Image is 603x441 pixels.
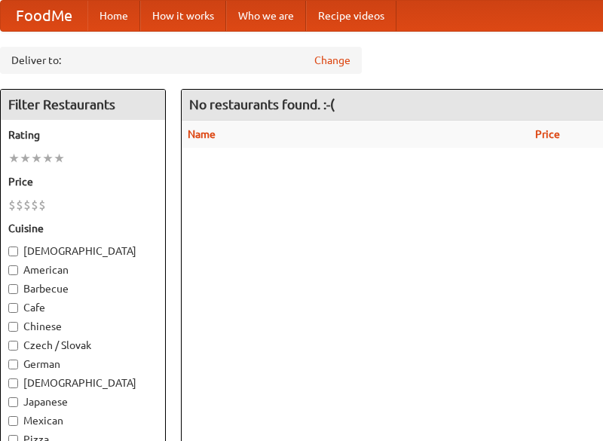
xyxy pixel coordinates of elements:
[1,90,165,120] h4: Filter Restaurants
[87,1,140,31] a: Home
[8,413,158,428] label: Mexican
[8,338,158,353] label: Czech / Slovak
[314,53,350,68] a: Change
[54,150,65,167] li: ★
[38,197,46,213] li: $
[8,394,158,409] label: Japanese
[189,97,335,112] ng-pluralize: No restaurants found. :-(
[8,416,18,426] input: Mexican
[20,150,31,167] li: ★
[31,150,42,167] li: ★
[8,221,158,236] h5: Cuisine
[8,247,18,256] input: [DEMOGRAPHIC_DATA]
[8,197,16,213] li: $
[8,303,18,313] input: Cafe
[31,197,38,213] li: $
[8,265,18,275] input: American
[8,319,158,334] label: Chinese
[16,197,23,213] li: $
[306,1,396,31] a: Recipe videos
[8,357,158,372] label: German
[8,322,18,332] input: Chinese
[8,375,158,390] label: [DEMOGRAPHIC_DATA]
[8,378,18,388] input: [DEMOGRAPHIC_DATA]
[8,397,18,407] input: Japanese
[8,284,18,294] input: Barbecue
[8,150,20,167] li: ★
[226,1,306,31] a: Who we are
[8,341,18,351] input: Czech / Slovak
[535,128,560,140] a: Price
[8,262,158,277] label: American
[1,1,87,31] a: FoodMe
[8,360,18,369] input: German
[8,127,158,142] h5: Rating
[42,150,54,167] li: ★
[8,243,158,259] label: [DEMOGRAPHIC_DATA]
[188,128,216,140] a: Name
[140,1,226,31] a: How it works
[23,197,31,213] li: $
[8,300,158,315] label: Cafe
[8,174,158,189] h5: Price
[8,281,158,296] label: Barbecue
